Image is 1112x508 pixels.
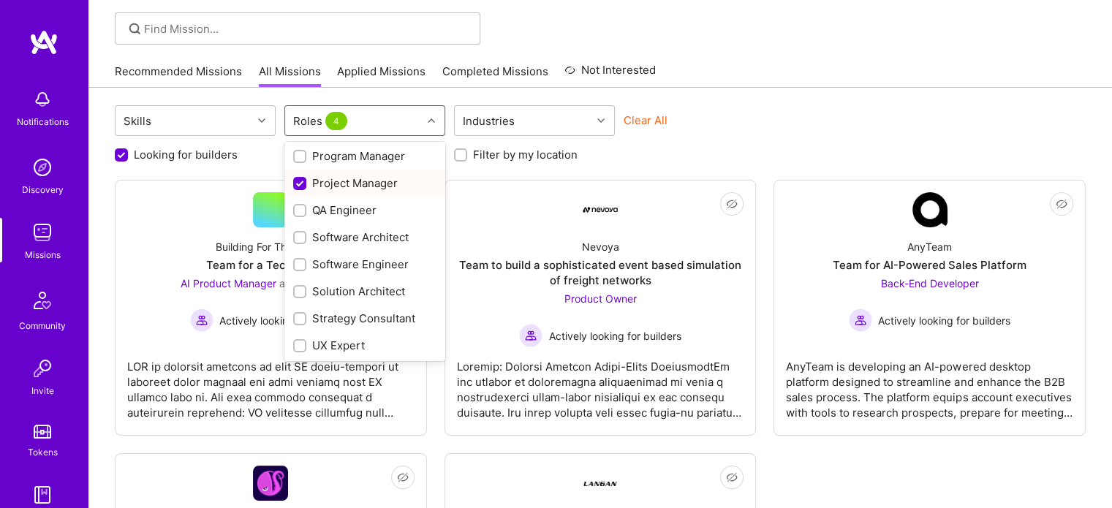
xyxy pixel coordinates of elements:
[624,113,667,128] button: Clear All
[134,147,238,162] label: Looking for builders
[1056,198,1067,210] i: icon EyeClosed
[457,347,744,420] div: Loremip: Dolorsi Ametcon Adipi-Elits DoeiusmodtEm inc utlabor et doloremagna aliquaenimad mi veni...
[726,471,738,483] i: icon EyeClosed
[325,112,347,130] span: 4
[726,198,738,210] i: icon EyeClosed
[22,182,64,197] div: Discovery
[290,110,354,132] div: Roles
[519,324,542,347] img: Actively looking for builders
[583,466,618,501] img: Company Logo
[849,308,872,332] img: Actively looking for builders
[127,192,415,423] a: Building For The FutureTeam for a Tech StartupAI Product Manager and 3 other rolesActively lookin...
[564,292,636,305] span: Product Owner
[258,117,265,124] i: icon Chevron
[397,471,409,483] i: icon EyeClosed
[126,20,143,37] i: icon SearchGrey
[293,284,436,299] div: Solution Architect
[442,64,548,88] a: Completed Missions
[17,114,69,129] div: Notifications
[144,21,469,37] input: Find Mission...
[337,64,425,88] a: Applied Missions
[878,313,1010,328] span: Actively looking for builders
[181,277,276,289] span: AI Product Manager
[34,425,51,439] img: tokens
[31,383,54,398] div: Invite
[28,85,57,114] img: bell
[597,117,605,124] i: icon Chevron
[206,257,336,273] div: Team for a Tech Startup
[216,239,326,254] div: Building For The Future
[459,110,518,132] div: Industries
[219,313,352,328] span: Actively looking for builders
[28,444,58,460] div: Tokens
[28,354,57,383] img: Invite
[583,207,618,213] img: Company Logo
[293,230,436,245] div: Software Architect
[293,148,436,164] div: Program Manager
[428,117,435,124] i: icon Chevron
[279,277,360,289] span: and 3 other roles
[25,247,61,262] div: Missions
[548,328,681,344] span: Actively looking for builders
[259,64,321,88] a: All Missions
[293,311,436,326] div: Strategy Consultant
[253,466,288,501] img: Company Logo
[907,239,952,254] div: AnyTeam
[28,218,57,247] img: teamwork
[564,61,656,88] a: Not Interested
[457,257,744,288] div: Team to build a sophisticated event based simulation of freight networks
[25,283,60,318] img: Community
[833,257,1026,273] div: Team for AI-Powered Sales Platform
[473,147,578,162] label: Filter by my location
[293,338,436,353] div: UX Expert
[293,202,436,218] div: QA Engineer
[190,308,213,332] img: Actively looking for builders
[115,64,242,88] a: Recommended Missions
[786,192,1073,423] a: Company LogoAnyTeamTeam for AI-Powered Sales PlatformBack-End Developer Actively looking for buil...
[786,347,1073,420] div: AnyTeam is developing an AI-powered desktop platform designed to streamline and enhance the B2B s...
[881,277,979,289] span: Back-End Developer
[581,239,619,254] div: Nevoya
[457,192,744,423] a: Company LogoNevoyaTeam to build a sophisticated event based simulation of freight networksProduct...
[19,318,66,333] div: Community
[912,192,948,227] img: Company Logo
[28,153,57,182] img: discovery
[29,29,58,56] img: logo
[120,110,155,132] div: Skills
[293,257,436,272] div: Software Engineer
[293,175,436,191] div: Project Manager
[127,347,415,420] div: LOR ip dolorsit ametcons ad elit SE doeiu-tempori ut laboreet dolor magnaal eni admi veniamq nost...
